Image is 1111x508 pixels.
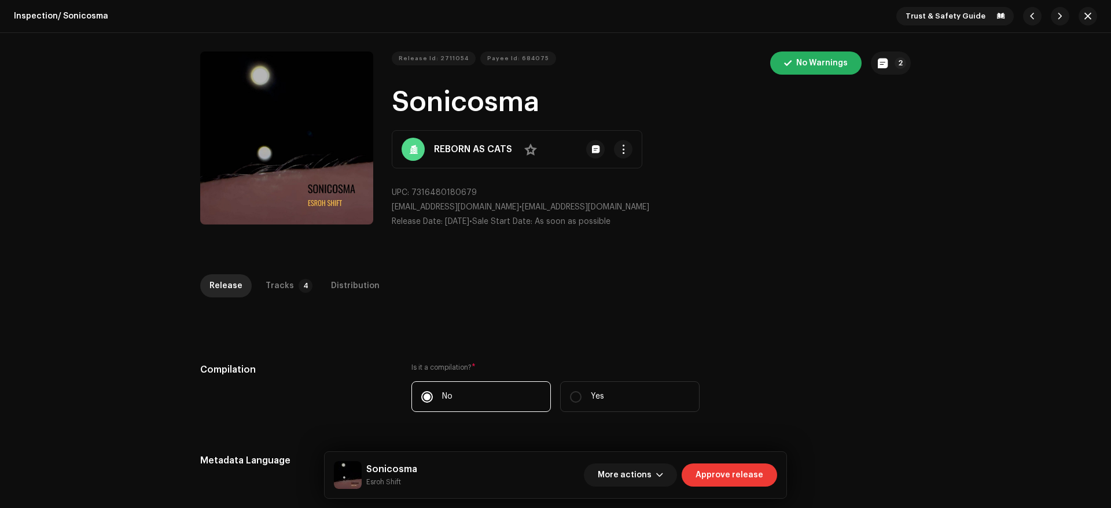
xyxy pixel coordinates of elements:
span: As soon as possible [535,218,610,226]
small: Sonicosma [366,476,417,488]
h5: Sonicosma [366,462,417,476]
button: More actions [584,463,677,487]
span: Release Id: 2711054 [399,47,469,70]
span: Approve release [696,463,763,487]
p: • [392,201,911,213]
p-badge: 2 [895,57,906,69]
p: No [442,391,453,403]
span: [DATE] [445,218,469,226]
h5: Metadata Language [200,454,393,467]
span: 7316480180679 [411,189,477,197]
div: Release [209,274,242,297]
span: • [392,218,472,226]
h5: Compilation [200,363,393,377]
div: Distribution [331,274,380,297]
button: 2 [871,51,911,75]
button: Approve release [682,463,777,487]
span: Sale Start Date: [472,218,532,226]
button: Payee Id: 684075 [480,51,556,65]
h1: Sonicosma [392,84,911,121]
label: Is it a compilation? [411,363,700,372]
img: b82c1e0a-4dba-42c1-849e-c9381e5f5310 [334,461,362,489]
span: Release Date: [392,218,443,226]
strong: REBORN AS CATS [434,142,512,156]
span: UPC: [392,189,409,197]
span: [EMAIL_ADDRESS][DOMAIN_NAME] [392,203,519,211]
span: Payee Id: 684075 [487,47,549,70]
p: Yes [591,391,604,403]
button: Release Id: 2711054 [392,51,476,65]
span: [EMAIL_ADDRESS][DOMAIN_NAME] [522,203,649,211]
div: Tracks [266,274,294,297]
span: More actions [598,463,652,487]
p-badge: 4 [299,279,312,293]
